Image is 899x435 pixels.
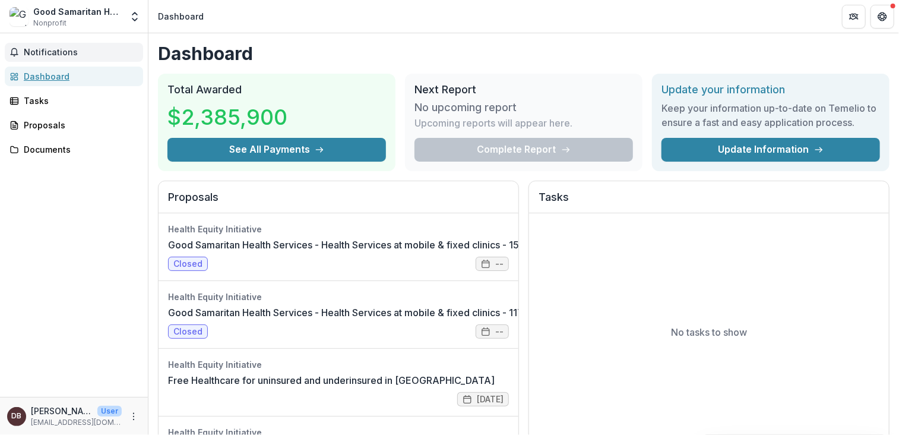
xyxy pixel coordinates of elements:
p: User [97,406,122,417]
a: Update Information [661,138,880,162]
div: Documents [24,143,134,156]
a: Proposals [5,115,143,135]
a: Documents [5,140,143,159]
a: Free Healthcare for uninsured and underinsured in [GEOGRAPHIC_DATA] [168,373,495,387]
div: Dashboard [24,70,134,83]
div: Proposals [24,119,134,131]
a: Good Samaritan Health Services - Health Services at mobile & fixed clinics - 1511731 - [DATE] [168,238,584,252]
div: Dashboard [158,10,204,23]
h2: Update your information [661,83,880,96]
h2: Tasks [539,191,879,213]
a: Tasks [5,91,143,111]
span: Notifications [24,48,138,58]
button: More [126,409,141,424]
p: Upcoming reports will appear here. [414,116,572,130]
p: No tasks to show [671,325,747,339]
h2: Proposals [168,191,509,213]
button: Open entity switcher [126,5,143,29]
div: Tasks [24,94,134,107]
a: Good Samaritan Health Services - Health Services at mobile & fixed clinics - 1173327 - [DATE] [168,305,588,320]
a: Dashboard [5,67,143,86]
h3: $2,385,900 [167,101,287,133]
h3: No upcoming report [414,101,517,114]
span: Nonprofit [33,18,67,29]
div: Debi Berk [12,412,22,420]
h2: Total Awarded [167,83,386,96]
button: Partners [842,5,866,29]
h3: Keep your information up-to-date on Temelio to ensure a fast and easy application process. [661,101,880,130]
button: See All Payments [167,138,386,162]
button: Notifications [5,43,143,62]
nav: breadcrumb [153,8,208,25]
button: Get Help [870,5,894,29]
h2: Next Report [414,83,633,96]
img: Good Samaritan Health Services Inc [10,7,29,26]
h1: Dashboard [158,43,889,64]
p: [PERSON_NAME] [31,405,93,417]
p: [EMAIL_ADDRESS][DOMAIN_NAME] [31,417,122,428]
div: Good Samaritan Health Services Inc [33,5,122,18]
